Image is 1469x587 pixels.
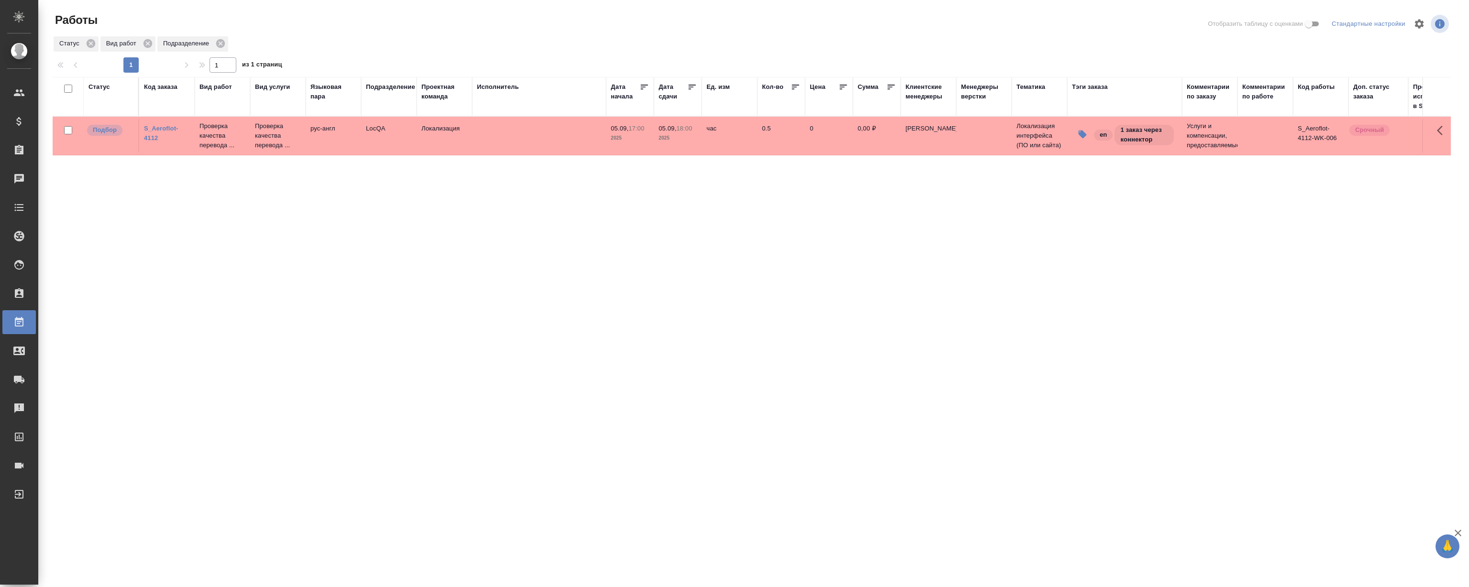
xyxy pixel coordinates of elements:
[1408,12,1431,35] span: Настроить таблицу
[858,82,878,92] div: Сумма
[676,125,692,132] p: 18:00
[1431,119,1454,142] button: Здесь прячутся важные кнопки
[1187,82,1233,101] div: Комментарии по заказу
[361,119,417,152] td: LocQA
[53,12,98,28] span: Работы
[1072,82,1108,92] div: Тэги заказа
[1100,130,1107,140] p: en
[611,133,649,143] p: 2025
[1436,534,1459,558] button: 🙏
[1208,19,1303,29] span: Отобразить таблицу с оценками
[1016,121,1062,150] p: Локализация интерфейса (ПО или сайта)
[255,121,301,150] p: Проверка качества перевода ...
[1355,125,1384,135] p: Срочный
[629,125,644,132] p: 17:00
[310,82,356,101] div: Языковая пара
[1120,125,1168,144] p: 1 заказ через коннектор
[853,119,901,152] td: 0,00 ₽
[144,125,178,141] a: S_Aeroflot-4112
[88,82,110,92] div: Статус
[659,133,697,143] p: 2025
[106,39,140,48] p: Вид работ
[702,119,757,152] td: час
[86,124,133,137] div: Можно подбирать исполнителей
[1329,17,1408,32] div: split button
[1431,15,1451,33] span: Посмотреть информацию
[611,82,640,101] div: Дата начала
[242,59,282,73] span: из 1 страниц
[163,39,212,48] p: Подразделение
[1298,82,1335,92] div: Код работы
[477,82,519,92] div: Исполнитель
[901,119,956,152] td: [PERSON_NAME]
[199,82,232,92] div: Вид работ
[59,39,83,48] p: Статус
[54,36,99,52] div: Статус
[1187,121,1233,150] p: Услуги и компенсации, предоставляемые...
[757,119,805,152] td: 0.5
[100,36,155,52] div: Вид работ
[1072,124,1093,145] button: Изменить тэги
[611,125,629,132] p: 05.09,
[366,82,415,92] div: Подразделение
[707,82,730,92] div: Ед. изм
[1353,82,1403,101] div: Доп. статус заказа
[1242,82,1288,101] div: Комментарии по работе
[417,119,472,152] td: Локализация
[255,82,290,92] div: Вид услуги
[1439,536,1456,556] span: 🙏
[1093,124,1175,146] div: en, 1 заказ через коннектор
[199,121,245,150] p: Проверка качества перевода ...
[805,119,853,152] td: 0
[421,82,467,101] div: Проектная команда
[1293,119,1348,152] td: S_Aeroflot-4112-WK-006
[1413,82,1456,111] div: Прогресс исполнителя в SC
[306,119,361,152] td: рус-англ
[961,82,1007,101] div: Менеджеры верстки
[157,36,228,52] div: Подразделение
[93,125,117,135] p: Подбор
[659,82,687,101] div: Дата сдачи
[810,82,826,92] div: Цена
[144,82,177,92] div: Код заказа
[906,82,951,101] div: Клиентские менеджеры
[1016,82,1045,92] div: Тематика
[762,82,784,92] div: Кол-во
[659,125,676,132] p: 05.09,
